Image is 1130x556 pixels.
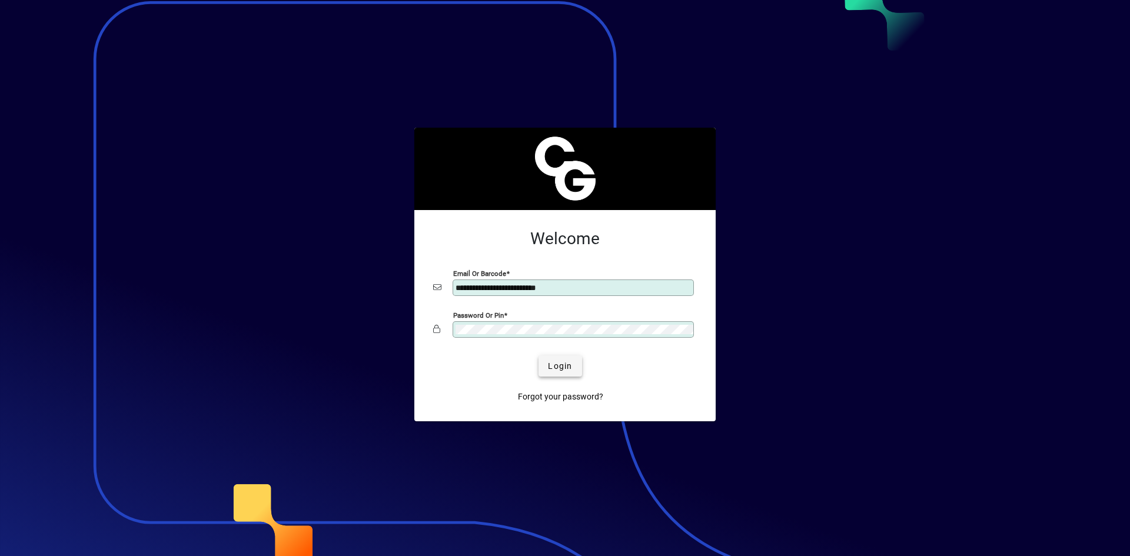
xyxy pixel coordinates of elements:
a: Forgot your password? [513,386,608,407]
button: Login [539,355,581,377]
h2: Welcome [433,229,697,249]
span: Login [548,360,572,372]
mat-label: Email or Barcode [453,269,506,278]
span: Forgot your password? [518,391,603,403]
mat-label: Password or Pin [453,311,504,319]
